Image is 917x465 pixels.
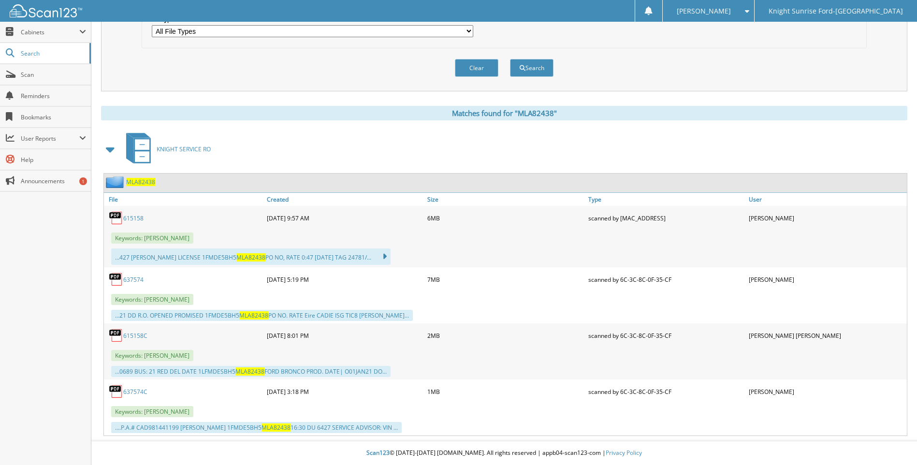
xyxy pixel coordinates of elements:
[91,441,917,465] div: © [DATE]-[DATE] [DOMAIN_NAME]. All rights reserved | appb04-scan123-com |
[104,193,264,206] a: File
[236,253,265,262] span: MLA82438
[677,8,731,14] span: [PERSON_NAME]
[123,276,144,284] a: 637574
[586,208,746,228] div: scanned by [MAC_ADDRESS]
[425,193,585,206] a: Size
[21,134,79,143] span: User Reports
[746,382,907,401] div: [PERSON_NAME]
[120,130,211,168] a: KNIGHT SERVICE RO
[126,178,155,186] a: MLA82438
[111,248,391,265] div: ...427 [PERSON_NAME] LICENSE 1FMDE5BH5 PO NO, RATE 0:47 [DATE] TAG 24781/...
[21,177,86,185] span: Announcements
[123,332,147,340] a: 615158C
[10,4,82,17] img: scan123-logo-white.svg
[109,328,123,343] img: PDF.png
[111,406,193,417] span: Keywords: [PERSON_NAME]
[425,382,585,401] div: 1MB
[123,388,147,396] a: 637574C
[21,92,86,100] span: Reminders
[21,156,86,164] span: Help
[264,270,425,289] div: [DATE] 5:19 PM
[746,326,907,345] div: [PERSON_NAME] [PERSON_NAME]
[769,8,903,14] span: Knight Sunrise Ford-[GEOGRAPHIC_DATA]
[111,422,402,433] div: ....P.A.# CAD981441199 [PERSON_NAME] 1FMDE5BH5 16:30 DU 6427 SERVICE ADVISOR: VIN ...
[264,382,425,401] div: [DATE] 3:18 PM
[111,310,413,321] div: ...21 DD R.O. OPENED PROMISED 1FMDE5BH5 PO NO. RATE Eire CADIE ISG TIC8 [PERSON_NAME]...
[111,232,193,244] span: Keywords: [PERSON_NAME]
[111,366,391,377] div: ...0689 BUS: 21 RED DEL DATE 1LFMDESBH5 FORD BRONCO PROD. DATE| O01JAN21 DO...
[21,49,85,58] span: Search
[746,270,907,289] div: [PERSON_NAME]
[264,208,425,228] div: [DATE] 9:57 AM
[264,326,425,345] div: [DATE] 8:01 PM
[235,367,264,376] span: MLA82438
[586,270,746,289] div: scanned by 6C-3C-8C-0F-35-CF
[109,272,123,287] img: PDF.png
[262,423,291,432] span: MLA82438
[101,106,907,120] div: Matches found for "MLA82438"
[425,326,585,345] div: 2MB
[21,113,86,121] span: Bookmarks
[264,193,425,206] a: Created
[455,59,498,77] button: Clear
[109,384,123,399] img: PDF.png
[106,176,126,188] img: folder2.png
[586,382,746,401] div: scanned by 6C-3C-8C-0F-35-CF
[425,270,585,289] div: 7MB
[157,145,211,153] span: KNIGHT SERVICE RO
[746,193,907,206] a: User
[366,449,390,457] span: Scan123
[510,59,553,77] button: Search
[123,214,144,222] a: 615158
[586,193,746,206] a: Type
[21,28,79,36] span: Cabinets
[111,350,193,361] span: Keywords: [PERSON_NAME]
[425,208,585,228] div: 6MB
[79,177,87,185] div: 1
[746,208,907,228] div: [PERSON_NAME]
[109,211,123,225] img: PDF.png
[111,294,193,305] span: Keywords: [PERSON_NAME]
[606,449,642,457] a: Privacy Policy
[586,326,746,345] div: scanned by 6C-3C-8C-0F-35-CF
[21,71,86,79] span: Scan
[239,311,268,320] span: MLA82438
